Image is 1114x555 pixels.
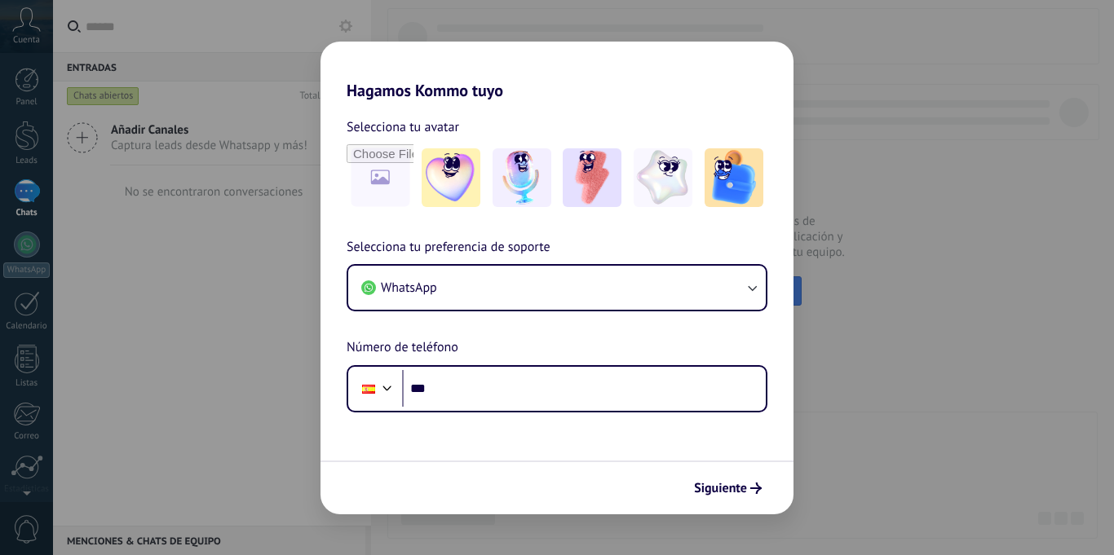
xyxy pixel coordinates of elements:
span: Siguiente [694,482,747,494]
span: WhatsApp [381,280,437,296]
span: Número de teléfono [347,337,458,359]
img: -5.jpeg [705,148,763,207]
h2: Hagamos Kommo tuyo [320,42,794,100]
span: Selecciona tu preferencia de soporte [347,237,550,258]
img: -3.jpeg [563,148,621,207]
img: -4.jpeg [634,148,692,207]
img: -1.jpeg [422,148,480,207]
span: Selecciona tu avatar [347,117,459,138]
div: Spain: + 34 [353,372,384,406]
button: WhatsApp [348,266,766,310]
img: -2.jpeg [493,148,551,207]
button: Siguiente [687,474,769,502]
